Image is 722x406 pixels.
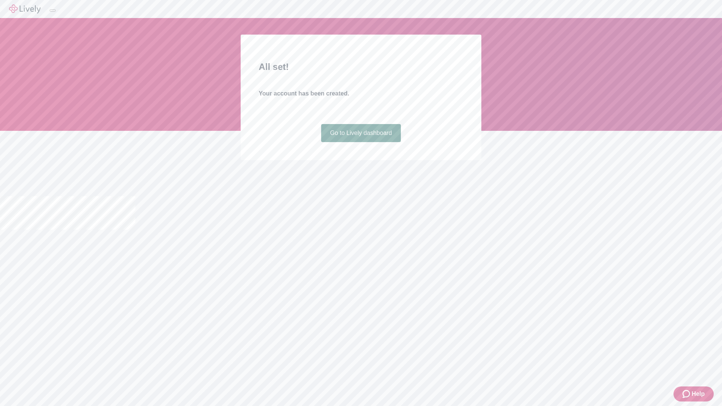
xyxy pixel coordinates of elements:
[9,5,41,14] img: Lively
[683,389,692,398] svg: Zendesk support icon
[50,9,56,12] button: Log out
[692,389,705,398] span: Help
[673,386,714,401] button: Zendesk support iconHelp
[321,124,401,142] a: Go to Lively dashboard
[259,89,463,98] h4: Your account has been created.
[259,60,463,74] h2: All set!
